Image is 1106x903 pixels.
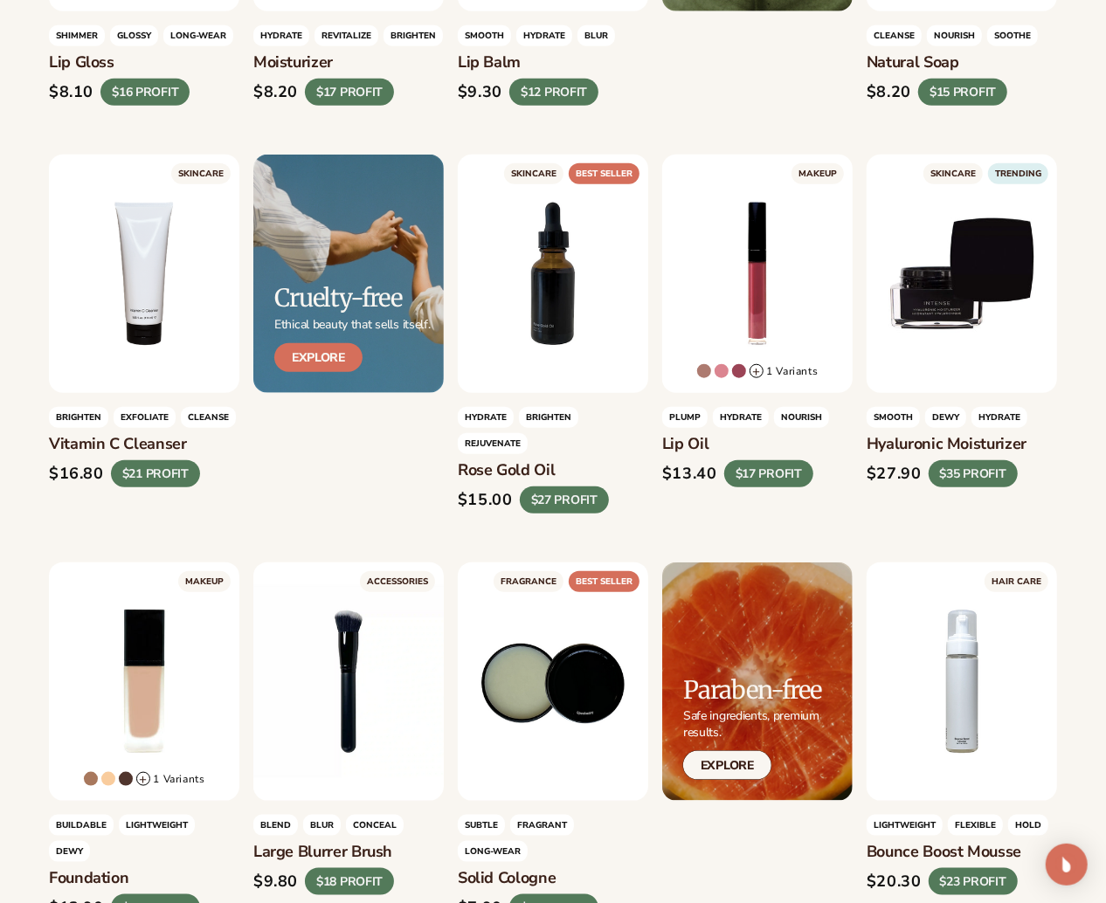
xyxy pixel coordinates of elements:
[274,317,431,333] p: Ethical beauty that sells itself.
[303,815,341,836] span: blur
[662,465,717,484] div: $13.40
[458,53,648,72] h3: Lip Balm
[253,815,298,836] span: blend
[274,343,363,372] a: Explore
[867,872,922,892] div: $20.30
[49,869,239,888] h3: Foundation
[110,25,158,46] span: GLOSSY
[305,868,394,895] div: $18 PROFIT
[925,407,966,428] span: dewy
[163,25,233,46] span: LONG-WEAR
[100,79,190,107] div: $16 PROFIT
[1046,844,1088,886] div: Open Intercom Messenger
[1008,815,1048,836] span: hold
[253,53,444,72] h3: Moisturizer
[662,435,853,454] h3: Lip oil
[683,708,822,740] p: Safe ingredients, premium results.
[519,407,578,428] span: Brighten
[49,25,105,46] span: Shimmer
[253,83,298,102] div: $8.20
[867,83,911,102] div: $8.20
[520,486,609,514] div: $27 PROFIT
[458,407,514,428] span: HYDRATE
[867,25,922,46] span: Cleanse
[458,433,528,454] span: rejuvenate
[683,677,822,704] h2: Paraben-free
[49,435,239,454] h3: Vitamin C Cleanser
[987,25,1038,46] span: SOOTHE
[867,465,922,484] div: $27.90
[867,53,1057,72] h3: Natural Soap
[458,83,502,102] div: $9.30
[458,869,648,888] h3: Solid cologne
[114,407,176,428] span: exfoliate
[662,407,708,428] span: Plump
[458,815,505,836] span: subtle
[253,25,309,46] span: HYDRATE
[867,407,920,428] span: Smooth
[119,815,195,836] span: lightweight
[111,460,200,487] div: $21 PROFIT
[274,285,431,312] h2: Cruelty-free
[49,53,239,72] h3: Lip Gloss
[253,843,444,862] h3: Large blurrer brush
[253,872,298,892] div: $9.80
[49,465,104,484] div: $16.80
[867,435,1057,454] h3: Hyaluronic moisturizer
[516,25,572,46] span: HYDRATE
[458,461,648,480] h3: Rose gold oil
[918,79,1007,107] div: $15 PROFIT
[305,79,394,107] div: $17 PROFIT
[774,407,829,428] span: nourish
[49,407,108,428] span: brighten
[49,841,90,862] span: dewy
[49,815,114,836] span: Buildable
[971,407,1027,428] span: hydrate
[577,25,615,46] span: BLUR
[49,83,93,102] div: $8.10
[929,460,1018,487] div: $35 PROFIT
[510,815,574,836] span: fragrant
[948,815,1003,836] span: flexible
[929,868,1018,895] div: $23 PROFIT
[713,407,769,428] span: HYDRATE
[181,407,236,428] span: cleanse
[384,25,443,46] span: BRIGHTEN
[683,751,771,780] a: Explore
[458,841,528,862] span: long-wear
[509,79,598,107] div: $12 PROFIT
[927,25,982,46] span: NOURISH
[458,491,513,510] div: $15.00
[458,25,511,46] span: SMOOTH
[867,843,1057,862] h3: Bounce boost mousse
[724,460,813,487] div: $17 PROFIT
[346,815,404,836] span: conceal
[867,815,943,836] span: lightweight
[315,25,378,46] span: REVITALIZE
